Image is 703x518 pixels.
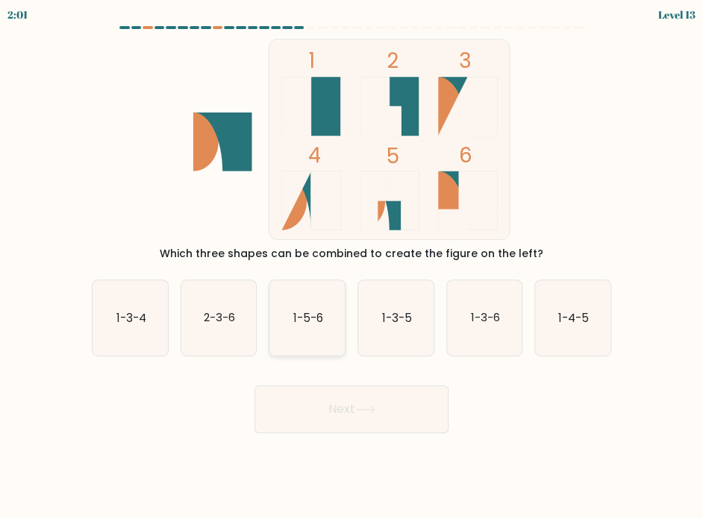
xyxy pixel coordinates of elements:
text: 2-3-6 [204,309,235,325]
text: 1-5-6 [293,309,323,325]
text: 1-3-4 [116,309,146,325]
text: 1-4-5 [558,309,589,325]
div: Which three shapes can be combined to create the figure on the left? [101,246,602,262]
text: 1-3-6 [470,309,499,325]
tspan: 1 [308,46,315,75]
tspan: 2 [387,46,399,75]
text: 1-3-5 [381,309,411,325]
tspan: 3 [459,46,472,75]
tspan: 4 [308,141,321,170]
div: 2:01 [7,7,28,22]
button: Next [254,385,449,433]
tspan: 5 [387,142,399,171]
tspan: 6 [459,141,472,170]
div: Level 13 [658,7,696,22]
